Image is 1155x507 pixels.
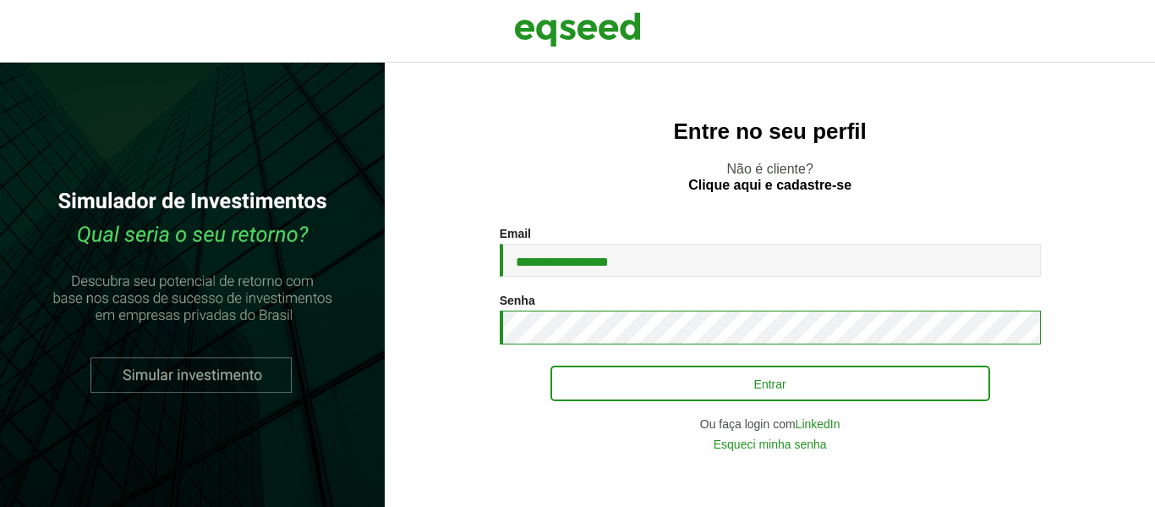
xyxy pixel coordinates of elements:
a: LinkedIn [796,418,840,430]
div: Ou faça login com [500,418,1041,430]
label: Senha [500,295,535,306]
label: Email [500,228,531,240]
a: Esqueci minha senha [714,438,827,450]
img: EqSeed Logo [514,8,641,51]
a: Clique aqui e cadastre-se [688,179,851,192]
button: Entrar [550,366,990,401]
p: Não é cliente? [419,161,1121,193]
h2: Entre no seu perfil [419,119,1121,144]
